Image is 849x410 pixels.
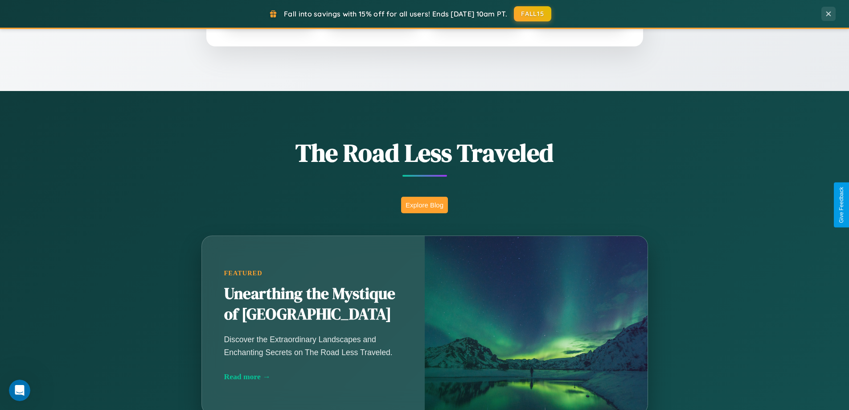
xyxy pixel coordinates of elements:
span: Fall into savings with 15% off for all users! Ends [DATE] 10am PT. [284,9,507,18]
p: Discover the Extraordinary Landscapes and Enchanting Secrets on The Road Less Traveled. [224,333,402,358]
div: Give Feedback [838,187,845,223]
div: Read more → [224,372,402,381]
h2: Unearthing the Mystique of [GEOGRAPHIC_DATA] [224,284,402,325]
div: Featured [224,269,402,277]
iframe: Intercom live chat [9,380,30,401]
button: FALL15 [514,6,551,21]
button: Explore Blog [401,197,448,213]
h1: The Road Less Traveled [157,136,692,170]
